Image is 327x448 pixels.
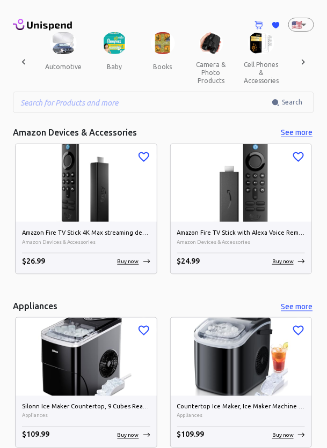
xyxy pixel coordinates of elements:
h6: Amazon Fire TV Stick with Alexa Voice Remote (includes TV controls), free &amp; live TV without c... [177,228,306,238]
p: Buy now [272,431,294,439]
img: Amazon Fire TV Stick with Alexa Voice Remote (includes TV controls), free &amp; live TV without c... [171,144,312,222]
div: 🇺🇸 [288,18,314,32]
button: See more [280,300,314,313]
h5: Amazon Devices & Accessories [13,127,137,138]
img: Cell Phones & Accessories [248,32,274,54]
span: $ 109.99 [177,430,205,439]
span: Amazon Devices & Accessories [177,238,306,247]
img: Camera & Photo Products [199,32,223,54]
span: Search [282,97,302,108]
button: automotive [37,54,90,80]
img: Baby [103,32,127,54]
p: 🇺🇸 [292,18,297,31]
button: cell phones & accessories [235,54,287,91]
img: Amazon Fire TV Stick 4K Max streaming device, Wi-Fi 6, Alexa Voice Remote (includes TV controls) ... [16,144,157,222]
h5: Appliances [13,301,57,312]
img: Countertop Ice Maker, Ice Maker Machine 6 Mins 9 Bullet Ice, 26.5lbs/24Hrs, Portable Ice Maker Ma... [171,318,312,395]
h6: Amazon Fire TV Stick 4K Max streaming device, Wi-Fi 6, Alexa Voice Remote (includes TV controls) [22,228,150,238]
h6: Countertop Ice Maker, Ice Maker Machine 6 Mins 9 Bullet Ice, 26.5lbs/24Hrs, Portable Ice Maker Ma... [177,402,306,412]
span: $ 24.99 [177,257,200,265]
span: $ 26.99 [22,257,45,265]
span: Appliances [177,412,306,420]
button: See more [280,126,314,139]
img: Silonn Ice Maker Countertop, 9 Cubes Ready in 6 Mins, 26lbs in 24Hrs, Self-Cleaning Ice Machine w... [16,318,157,395]
input: Search for Products and more [13,92,272,113]
p: Buy now [272,257,294,265]
h6: Silonn Ice Maker Countertop, 9 Cubes Ready in 6 Mins, 26lbs in 24Hrs, Self-Cleaning Ice Machine w... [22,402,150,412]
img: Books [151,32,175,54]
button: camera & photo products [187,54,235,91]
span: Appliances [22,412,150,420]
img: Automotive [50,32,77,54]
button: books [139,54,187,80]
span: $ 109.99 [22,430,49,439]
p: Buy now [118,431,139,439]
button: baby [90,54,139,80]
span: Amazon Devices & Accessories [22,238,150,247]
p: Buy now [118,257,139,265]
